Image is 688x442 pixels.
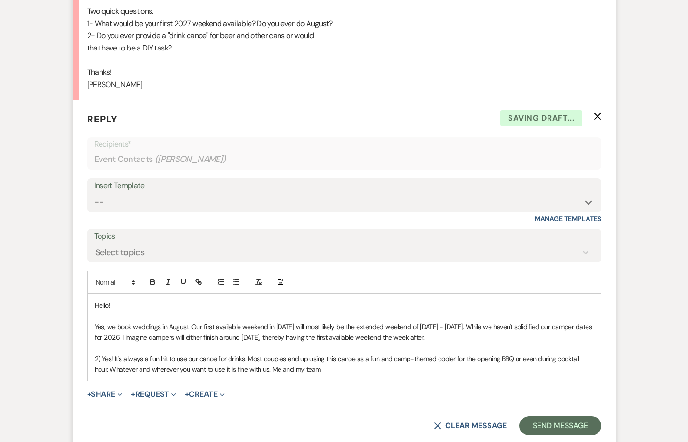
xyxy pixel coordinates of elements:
span: + [131,391,135,398]
div: Insert Template [94,179,594,193]
a: Manage Templates [535,214,601,223]
button: Send Message [519,416,601,435]
span: Reply [87,113,118,125]
div: Event Contacts [94,150,594,169]
p: Hello! [95,300,594,311]
span: + [87,391,91,398]
p: 2) Yes! It's always a fun hit to use our canoe for drinks. Most couples end up using this canoe a... [95,353,594,375]
button: Request [131,391,176,398]
button: Create [185,391,224,398]
button: Share [87,391,123,398]
div: Select topics [95,246,145,259]
span: Saving draft... [500,110,582,126]
span: + [185,391,189,398]
p: Yes, we book weddings in August. Our first available weekend in [DATE] will most likely be the ex... [95,321,594,343]
label: Topics [94,230,594,243]
button: Clear message [434,422,506,430]
span: ( [PERSON_NAME] ) [155,153,226,166]
p: Recipients* [94,138,594,151]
